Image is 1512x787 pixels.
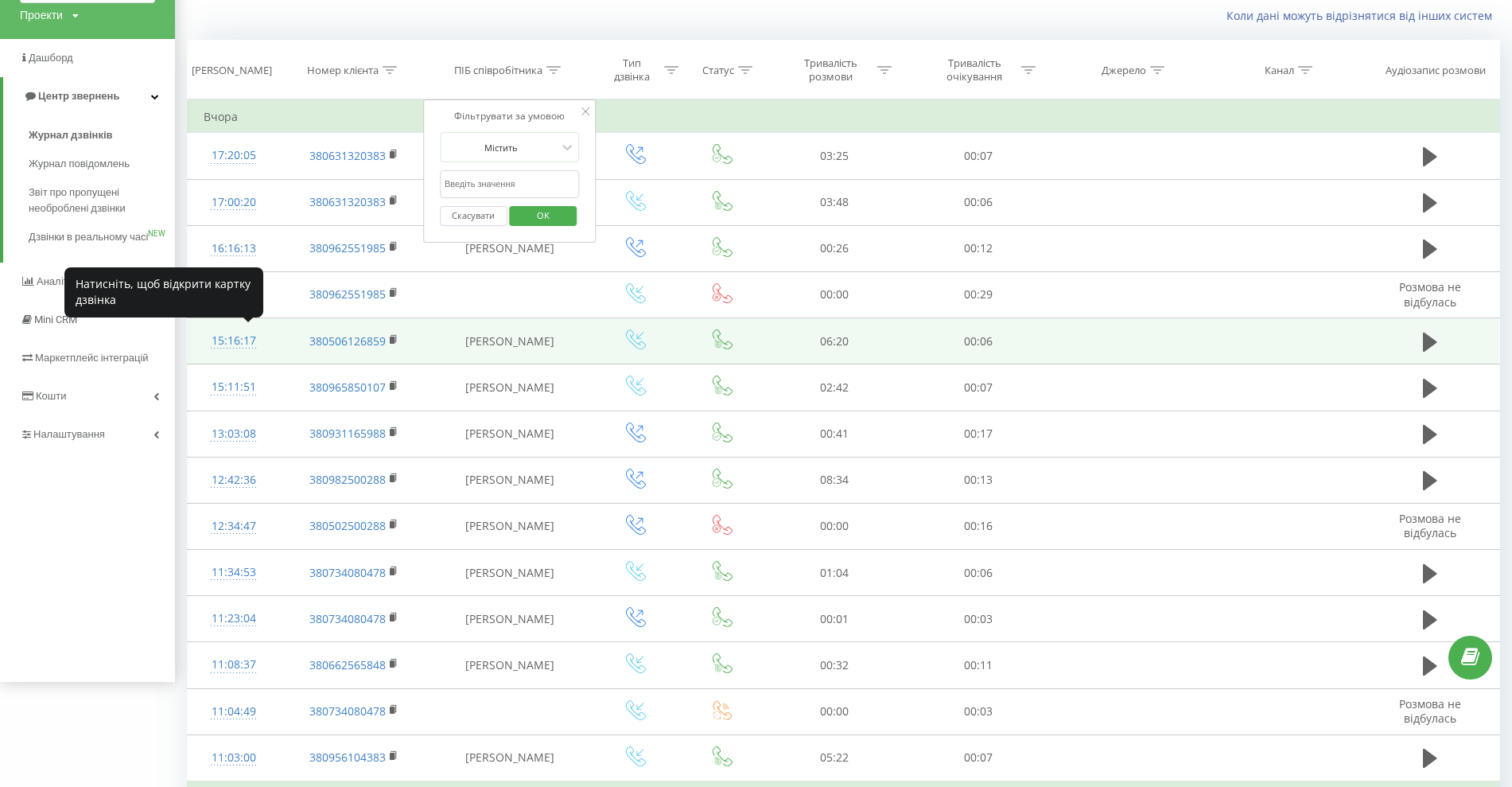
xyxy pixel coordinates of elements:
a: 380982500288 [309,472,386,487]
a: 380962551985 [309,286,386,302]
div: Тривалість очікування [932,56,1017,84]
td: [PERSON_NAME] [429,596,590,642]
td: 08:34 [763,457,907,503]
span: Журнал повідомлень [29,156,130,172]
td: 00:06 [907,179,1051,225]
td: [PERSON_NAME] [429,642,590,688]
div: 17:20:05 [204,140,263,171]
td: 00:11 [907,642,1051,688]
td: 00:00 [763,503,907,549]
div: Натисніть, щоб відкрити картку дзвінка [64,267,263,318]
td: 00:32 [763,642,907,688]
td: 00:07 [907,364,1051,411]
div: 15:16:17 [204,325,263,356]
div: 17:00:20 [204,187,263,218]
div: Фільтрувати за умовою [440,108,580,124]
a: 380931165988 [309,426,386,441]
a: 380631320383 [309,148,386,163]
div: 16:16:13 [204,233,263,264]
div: Тривалість розмови [788,56,873,84]
a: Центр звернень [3,77,175,115]
td: 00:16 [907,503,1051,549]
div: Канал [1265,64,1294,77]
td: [PERSON_NAME] [429,364,590,411]
a: 380662565848 [309,657,386,672]
div: Аудіозапис розмови [1386,64,1486,77]
a: 380965850107 [309,380,386,395]
div: [PERSON_NAME] [192,64,272,77]
td: 00:17 [907,411,1051,457]
span: Звіт про пропущені необроблені дзвінки [29,185,167,216]
div: ПІБ співробітника [454,64,542,77]
a: 380506126859 [309,333,386,349]
td: [PERSON_NAME] [429,503,590,549]
td: 00:00 [763,271,907,318]
td: 01:04 [763,550,907,596]
a: 380956104383 [309,750,386,765]
a: Журнал дзвінків [29,121,175,150]
div: Статус [702,64,734,77]
td: 00:07 [907,734,1051,781]
td: 00:13 [907,457,1051,503]
a: 380734080478 [309,703,386,719]
td: Вчора [188,101,1500,133]
span: Центр звернень [38,90,119,102]
td: 00:07 [907,133,1051,179]
td: [PERSON_NAME] [429,411,590,457]
td: 02:42 [763,364,907,411]
a: 380502500288 [309,518,386,533]
a: 380734080478 [309,565,386,580]
td: [PERSON_NAME] [429,734,590,781]
td: 00:00 [763,688,907,734]
span: Журнал дзвінків [29,127,113,143]
span: Mini CRM [34,314,77,325]
td: [PERSON_NAME] [429,457,590,503]
div: 12:42:36 [204,465,263,496]
td: [PERSON_NAME] [429,225,590,271]
span: OK [521,203,566,228]
a: Дзвінки в реальному часіNEW [29,223,175,251]
div: 12:34:47 [204,511,263,542]
input: Введіть значення [440,170,580,198]
span: Аналiтика [37,275,84,287]
span: Розмова не відбулась [1399,511,1461,540]
a: Коли дані можуть відрізнятися вiд інших систем [1226,8,1500,23]
td: 03:48 [763,179,907,225]
td: 00:12 [907,225,1051,271]
a: 380734080478 [309,611,386,626]
span: Дашборд [29,52,73,64]
span: Розмова не відбулась [1399,696,1461,726]
td: 00:03 [907,596,1051,642]
td: 00:41 [763,411,907,457]
td: 03:25 [763,133,907,179]
div: Номер клієнта [307,64,379,77]
td: 06:20 [763,318,907,364]
span: Налаштування [33,428,105,440]
span: Розмова не відбулась [1399,279,1461,309]
td: 00:03 [907,688,1051,734]
span: Маркетплейс інтеграцій [35,352,149,364]
td: 00:06 [907,318,1051,364]
a: Журнал повідомлень [29,150,175,178]
div: Джерело [1102,64,1146,77]
a: 380631320383 [309,194,386,209]
div: 11:03:00 [204,742,263,773]
div: Проекти [20,7,63,23]
div: 11:34:53 [204,557,263,588]
div: 11:08:37 [204,649,263,680]
div: 15:11:51 [204,372,263,403]
td: [PERSON_NAME] [429,318,590,364]
td: 00:06 [907,550,1051,596]
span: Кошти [36,390,66,402]
div: Тип дзвінка [604,56,660,84]
td: [PERSON_NAME] [429,550,590,596]
a: 380962551985 [309,240,386,255]
div: 13:03:08 [204,419,263,450]
div: 11:23:04 [204,603,263,634]
button: OK [510,206,577,226]
td: 00:26 [763,225,907,271]
td: 00:29 [907,271,1051,318]
span: Дзвінки в реальному часі [29,229,148,245]
button: Скасувати [440,206,507,226]
div: 11:04:49 [204,696,263,727]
